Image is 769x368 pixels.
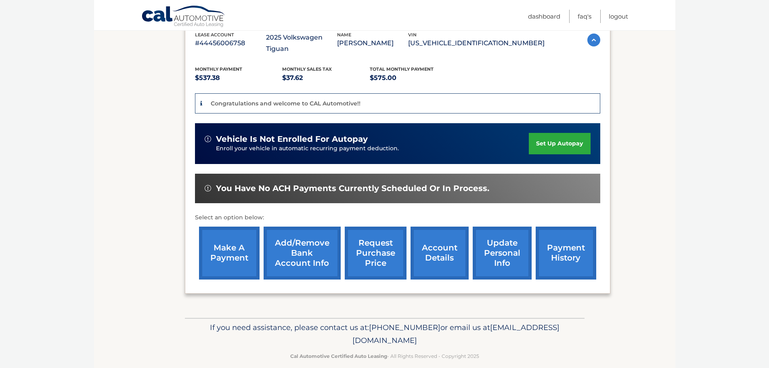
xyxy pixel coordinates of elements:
[216,144,529,153] p: Enroll your vehicle in automatic recurring payment deduction.
[369,323,440,332] span: [PHONE_NUMBER]
[290,353,387,359] strong: Cal Automotive Certified Auto Leasing
[266,32,337,55] p: 2025 Volkswagen Tiguan
[195,38,266,49] p: #44456006758
[609,10,628,23] a: Logout
[411,227,469,280] a: account details
[205,185,211,191] img: alert-white.svg
[195,72,283,84] p: $537.38
[199,227,260,280] a: make a payment
[587,34,600,46] img: accordion-active.svg
[408,38,545,49] p: [US_VEHICLE_IDENTIFICATION_NUMBER]
[195,66,242,72] span: Monthly Payment
[370,66,434,72] span: Total Monthly Payment
[190,321,579,347] p: If you need assistance, please contact us at: or email us at
[195,213,600,223] p: Select an option below:
[408,32,417,38] span: vin
[473,227,532,280] a: update personal info
[216,183,489,193] span: You have no ACH payments currently scheduled or in process.
[370,72,457,84] p: $575.00
[205,136,211,142] img: alert-white.svg
[190,352,579,360] p: - All Rights Reserved - Copyright 2025
[141,5,226,29] a: Cal Automotive
[337,32,351,38] span: name
[282,72,370,84] p: $37.62
[578,10,591,23] a: FAQ's
[211,100,360,107] p: Congratulations and welcome to CAL Automotive!!
[337,38,408,49] p: [PERSON_NAME]
[216,134,368,144] span: vehicle is not enrolled for autopay
[528,10,560,23] a: Dashboard
[529,133,590,154] a: set up autopay
[536,227,596,280] a: payment history
[264,227,341,280] a: Add/Remove bank account info
[282,66,332,72] span: Monthly sales Tax
[195,32,234,38] span: lease account
[345,227,407,280] a: request purchase price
